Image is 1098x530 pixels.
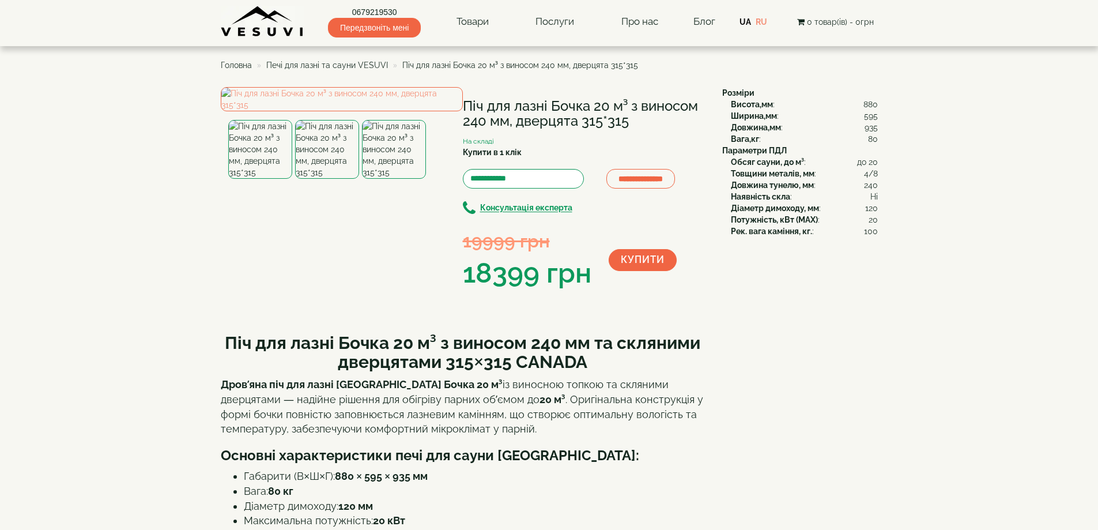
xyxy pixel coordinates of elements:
[402,61,638,70] span: Піч для лазні Бочка 20 м³ з виносом 240 мм, дверцята 315*315
[228,120,292,179] img: Піч для лазні Бочка 20 м³ з виносом 240 мм, дверцята 315*315
[524,9,586,35] a: Послуги
[731,110,878,122] div: :
[864,168,878,179] span: 4/8
[221,377,705,437] p: із виносною топкою та скляними дверцятами — надійне рішення для обігріву парних об’ємом до . Ориг...
[731,134,759,144] b: Вага,кг
[693,16,715,27] a: Блог
[865,122,878,133] span: 935
[609,249,677,271] button: Купити
[865,202,878,214] span: 120
[731,215,818,224] b: Потужність, кВт (MAX)
[221,6,304,37] img: Завод VESUVI
[731,133,878,145] div: :
[731,191,878,202] div: :
[731,156,878,168] div: :
[244,513,705,528] li: Максимальна потужність:
[221,378,503,390] strong: Дров’яна піч для лазні [GEOGRAPHIC_DATA] Бочка 20 м³
[610,9,670,35] a: Про нас
[463,99,705,129] h1: Піч для лазні Бочка 20 м³ з виносом 240 мм, дверцята 315*315
[722,146,787,155] b: Параметри ПДЛ
[463,146,522,158] label: Купити в 1 клік
[756,17,767,27] a: RU
[295,120,359,179] img: Піч для лазні Бочка 20 м³ з виносом 240 мм, дверцята 315*315
[864,179,878,191] span: 240
[335,470,428,482] strong: 880 × 595 × 935 мм
[731,122,878,133] div: :
[731,192,790,201] b: Наявність скла
[863,99,878,110] span: 880
[731,202,878,214] div: :
[731,157,804,167] b: Обсяг сауни, до м³
[731,181,814,190] b: Довжина тунелю, мм
[373,514,405,527] strong: 20 кВт
[244,499,705,514] li: Діаметр димоходу:
[221,61,252,70] a: Головна
[722,88,754,97] b: Розміри
[244,469,705,484] li: Габарити (В×Ш×Г):
[869,214,878,225] span: 20
[794,16,877,28] button: 0 товар(ів) - 0грн
[731,111,777,121] b: Ширина,мм
[868,133,878,145] span: 80
[244,484,705,499] li: Вага:
[731,227,812,236] b: Рек. вага каміння, кг.
[338,500,373,512] strong: 120 мм
[731,179,878,191] div: :
[268,485,293,497] strong: 80 кг
[362,120,426,179] img: Піч для лазні Бочка 20 м³ з виносом 240 мм, дверцята 315*315
[731,168,878,179] div: :
[731,204,819,213] b: Діаметр димоходу, мм
[463,228,591,254] div: 19999 грн
[539,393,565,405] strong: 20 м³
[225,333,700,372] b: Піч для лазні Бочка 20 м³ з виносом 240 мм та скляними дверцятами 315×315 CANADA
[731,169,814,178] b: Товщини металів, мм
[221,447,639,464] b: Основні характеристики печі для сауни [GEOGRAPHIC_DATA]:
[870,191,878,202] span: Ні
[731,99,878,110] div: :
[328,18,421,37] span: Передзвоніть мені
[731,225,878,237] div: :
[731,214,878,225] div: :
[739,17,751,27] a: UA
[807,17,874,27] span: 0 товар(ів) - 0грн
[328,6,421,18] a: 0679219530
[731,123,781,132] b: Довжина,мм
[864,225,878,237] span: 100
[463,137,494,145] small: На складі
[221,87,463,111] img: Піч для лазні Бочка 20 м³ з виносом 240 мм, дверцята 315*315
[480,204,572,213] b: Консультація експерта
[445,9,500,35] a: Товари
[266,61,388,70] a: Печі для лазні та сауни VESUVI
[857,156,878,168] span: до 20
[864,110,878,122] span: 595
[731,100,773,109] b: Висота,мм
[463,254,591,293] div: 18399 грн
